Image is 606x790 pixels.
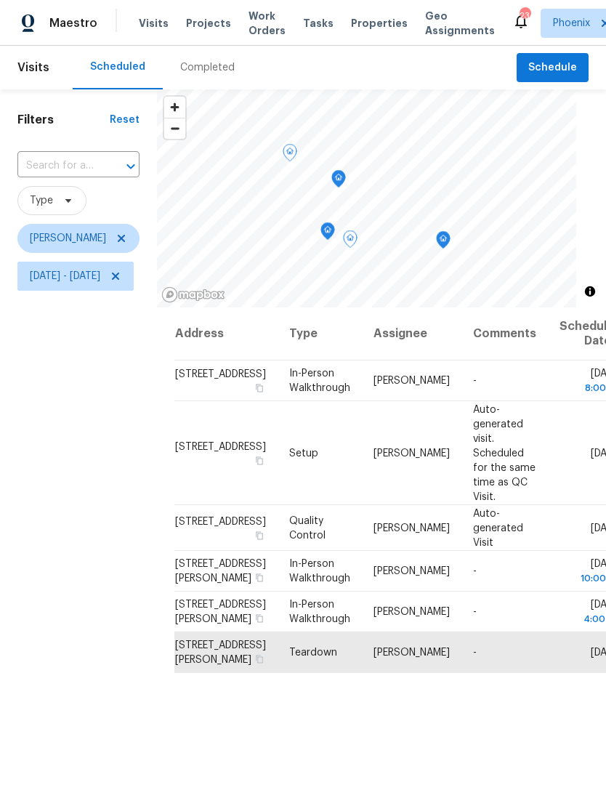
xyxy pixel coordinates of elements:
span: Work Orders [249,9,286,38]
span: Auto-generated visit. Scheduled for the same time as QC Visit. [473,404,536,501]
div: Completed [180,60,235,75]
span: - [473,648,477,658]
span: [STREET_ADDRESS][PERSON_NAME] [175,640,266,665]
span: Geo Assignments [425,9,495,38]
div: Scheduled [90,60,145,74]
span: Setup [289,448,318,458]
span: Auto-generated Visit [473,508,523,547]
button: Copy Address [253,528,266,541]
span: Projects [186,16,231,31]
input: Search for an address... [17,155,99,177]
span: In-Person Walkthrough [289,600,350,624]
div: Map marker [331,170,346,193]
button: Copy Address [253,571,266,584]
span: Quality Control [289,515,326,540]
span: Phoenix [553,16,590,31]
span: - [473,607,477,617]
span: [STREET_ADDRESS] [175,441,266,451]
span: Properties [351,16,408,31]
span: [PERSON_NAME] [373,648,450,658]
span: Visits [139,16,169,31]
button: Open [121,156,141,177]
span: In-Person Walkthrough [289,368,350,393]
span: [STREET_ADDRESS][PERSON_NAME] [175,559,266,584]
span: Schedule [528,59,577,77]
span: [PERSON_NAME] [373,523,450,533]
th: Address [174,307,278,360]
span: Maestro [49,16,97,31]
button: Schedule [517,53,589,83]
h1: Filters [17,113,110,127]
canvas: Map [157,89,576,307]
div: Map marker [343,230,357,253]
span: In-Person Walkthrough [289,559,350,584]
th: Comments [461,307,548,360]
div: Map marker [283,144,297,166]
button: Toggle attribution [581,283,599,300]
span: Toggle attribution [586,283,594,299]
div: 23 [520,9,530,23]
a: Mapbox homepage [161,286,225,303]
div: Map marker [436,231,451,254]
span: Type [30,193,53,208]
span: [STREET_ADDRESS] [175,516,266,526]
div: Map marker [320,222,335,245]
span: [PERSON_NAME] [373,607,450,617]
span: [DATE] - [DATE] [30,269,100,283]
button: Copy Address [253,612,266,625]
th: Type [278,307,362,360]
span: [STREET_ADDRESS] [175,369,266,379]
span: Zoom out [164,118,185,139]
button: Zoom out [164,118,185,139]
th: Assignee [362,307,461,360]
button: Copy Address [253,454,266,467]
span: Teardown [289,648,337,658]
button: Zoom in [164,97,185,118]
span: - [473,566,477,576]
span: Visits [17,52,49,84]
span: [PERSON_NAME] [373,376,450,386]
span: [PERSON_NAME] [373,566,450,576]
div: Reset [110,113,140,127]
span: [PERSON_NAME] [373,448,450,458]
button: Copy Address [253,382,266,395]
span: - [473,376,477,386]
span: Tasks [303,18,334,28]
button: Copy Address [253,653,266,666]
span: [STREET_ADDRESS][PERSON_NAME] [175,600,266,624]
span: [PERSON_NAME] [30,231,106,246]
